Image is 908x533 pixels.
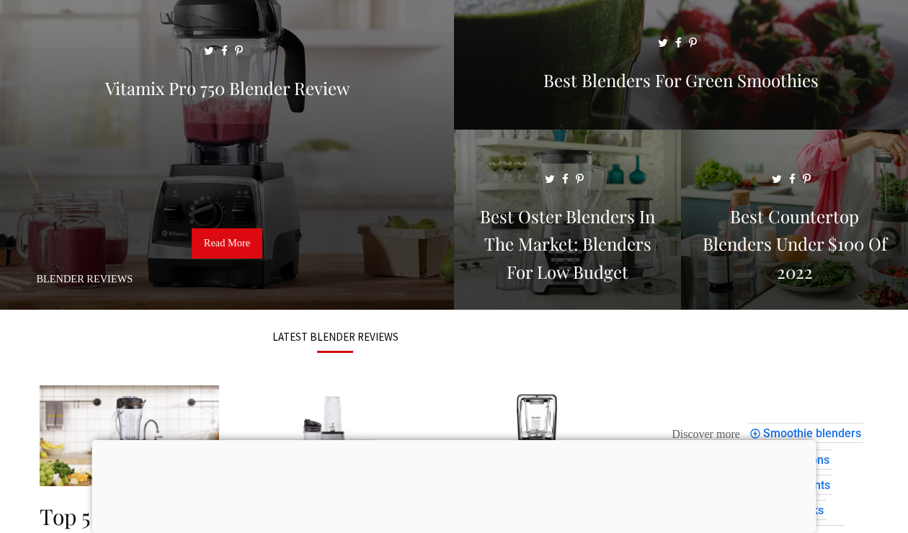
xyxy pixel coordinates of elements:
a: Best Blenders for Green Smoothies [454,112,908,127]
img: Blendtec Professional 800 Blender Review [451,385,631,486]
img: Top 5 Cheap Vitamix Alternatives In 2022 [40,385,219,486]
a: Best Oster Blenders in the Market: Blenders for Low Budget [454,292,681,307]
h3: LATEST BLENDER REVIEWS [40,331,631,342]
div: Smoothie ingredients [703,475,832,495]
div: These are topics related to the article that might interest you [672,424,740,444]
iframe: Advertisement [92,440,816,529]
img: Ninja Fit (QB3001SS) Personal Blender Review [245,385,424,486]
a: Blender Reviews [36,273,133,285]
div: Smoothie blenders [747,423,863,443]
span: Smoothie blenders [763,426,865,440]
a: Read More [192,228,262,259]
div: Blender cookbooks [709,500,826,520]
span: Smoothie ingredients [719,478,834,492]
div: Blender comparisons [703,449,832,470]
a: Best Countertop Blenders Under $100 of 2022 [681,292,908,307]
